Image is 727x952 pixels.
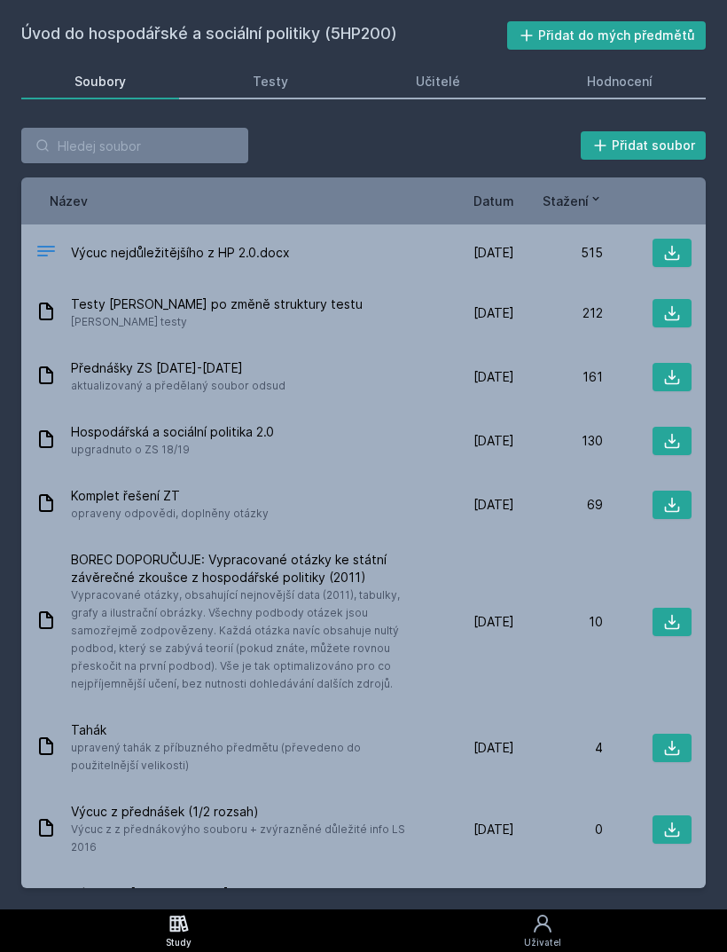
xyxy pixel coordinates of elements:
[363,64,513,99] a: Učitelé
[473,496,514,514] span: [DATE]
[50,192,88,210] button: Název
[253,73,288,90] div: Testy
[71,739,418,775] span: upravený tahák z příbuzného předmětu (převedeno do použitelnější velikosti)
[71,586,418,693] span: Vypracované otázky, obsahující nejnovější data (2011), tabulky, grafy a ilustrační obrázky. Všech...
[71,487,269,505] span: Komplet řešení ZT
[473,821,514,838] span: [DATE]
[71,821,418,856] span: Výcuc z z přednákovýho souboru + zvýrazněné důležité info LS 2016
[200,64,342,99] a: Testy
[473,192,514,210] button: Datum
[71,803,418,821] span: Výcuc z přednášek (1/2 rozsah)
[71,885,418,902] span: Zápisky z [PERSON_NAME]
[535,64,707,99] a: Hodnocení
[524,936,561,949] div: Uživatel
[71,313,363,331] span: [PERSON_NAME] testy
[514,244,603,262] div: 515
[514,613,603,631] div: 10
[581,131,707,160] button: Přidat soubor
[71,423,274,441] span: Hospodářská a sociální politika 2.0
[71,377,285,395] span: aktualizovaný a předělaný soubor odsud
[416,73,460,90] div: Učitelé
[35,240,57,266] div: DOCX
[21,64,179,99] a: Soubory
[74,73,126,90] div: Soubory
[473,613,514,631] span: [DATE]
[514,496,603,514] div: 69
[71,721,418,739] span: Tahák
[514,304,603,322] div: 212
[473,368,514,386] span: [DATE]
[71,505,269,523] span: opraveny odpovědi, doplněny otázky
[473,432,514,450] span: [DATE]
[507,21,707,50] button: Přidat do mých předmětů
[71,441,274,459] span: upgradnuto o ZS 18/19
[71,359,285,377] span: Přednášky ZS [DATE]-[DATE]
[21,128,248,163] input: Hledej soubor
[71,551,418,586] span: BOREC DOPORUČUJE: Vypracované otázky ke státní závěrečné zkoušce z hospodářské politiky (2011)
[473,304,514,322] span: [DATE]
[71,295,363,313] span: Testy [PERSON_NAME] po změně struktury testu
[543,192,589,210] span: Stažení
[514,821,603,838] div: 0
[473,739,514,757] span: [DATE]
[21,21,507,50] h2: Úvod do hospodářské a sociální politiky (5HP200)
[514,739,603,757] div: 4
[514,432,603,450] div: 130
[473,244,514,262] span: [DATE]
[166,936,192,949] div: Study
[514,368,603,386] div: 161
[543,192,603,210] button: Stažení
[71,244,290,262] span: Výcuc nejdůležitějšího z HP 2.0.docx
[587,73,653,90] div: Hodnocení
